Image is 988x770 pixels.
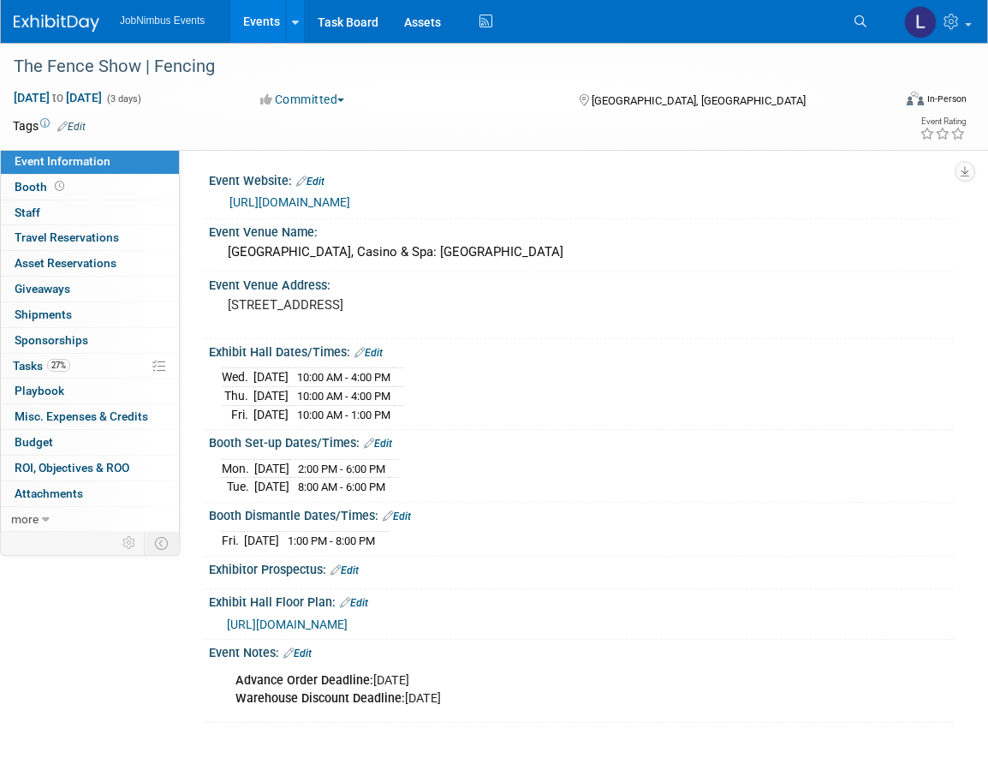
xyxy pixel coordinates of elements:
[340,597,368,609] a: Edit
[15,282,70,295] span: Giveaways
[15,230,119,244] span: Travel Reservations
[296,176,324,188] a: Edit
[288,534,375,547] span: 1:00 PM - 8:00 PM
[1,200,179,225] a: Staff
[209,219,954,241] div: Event Venue Name:
[1,175,179,200] a: Booth
[1,507,179,532] a: more
[235,691,405,706] b: Warehouse Discount Deadline:
[50,91,66,104] span: to
[15,435,53,449] span: Budget
[1,225,179,250] a: Travel Reservations
[1,404,179,429] a: Misc. Expenses & Credits
[15,180,68,194] span: Booth
[228,297,501,313] pre: [STREET_ADDRESS]
[297,371,390,384] span: 10:00 AM - 4:00 PM
[1,481,179,506] a: Attachments
[209,640,954,662] div: Event Notes:
[229,195,350,209] a: [URL][DOMAIN_NAME]
[209,168,954,190] div: Event Website:
[254,459,289,478] td: [DATE]
[209,339,954,361] div: Exhibit Hall Dates/Times:
[354,347,383,359] a: Edit
[364,438,392,450] a: Edit
[13,117,86,134] td: Tags
[1,456,179,481] a: ROI, Objectives & ROO
[1,302,179,327] a: Shipments
[222,459,254,478] td: Mon.
[47,359,70,372] span: 27%
[15,333,88,347] span: Sponsorships
[15,461,129,475] span: ROI, Objectives & ROO
[51,180,68,193] span: Booth not reserved yet
[1,277,179,301] a: Giveaways
[254,91,351,108] button: Committed
[120,15,205,27] span: JobNimbus Events
[383,510,411,522] a: Edit
[209,557,954,579] div: Exhibitor Prospectus:
[904,6,937,39] img: Laly Matos
[209,503,954,525] div: Booth Dismantle Dates/Times:
[222,405,253,423] td: Fri.
[15,256,116,270] span: Asset Reservations
[222,239,941,266] div: [GEOGRAPHIC_DATA], Casino & Spa: [GEOGRAPHIC_DATA]
[1,149,179,174] a: Event Information
[298,481,385,493] span: 8:00 AM - 6:00 PM
[253,387,289,406] td: [DATE]
[222,368,253,387] td: Wed.
[209,272,954,294] div: Event Venue Address:
[283,648,312,660] a: Edit
[15,409,148,423] span: Misc. Expenses & Credits
[13,90,103,105] span: [DATE] [DATE]
[1,379,179,403] a: Playbook
[1,328,179,353] a: Sponsorships
[209,430,954,452] div: Booth Set-up Dates/Times:
[15,307,72,321] span: Shipments
[8,51,873,82] div: The Fence Show | Fencing
[15,486,83,500] span: Attachments
[592,94,806,107] span: [GEOGRAPHIC_DATA], [GEOGRAPHIC_DATA]
[330,564,359,576] a: Edit
[1,251,179,276] a: Asset Reservations
[145,532,180,554] td: Toggle Event Tabs
[227,618,348,631] a: [URL][DOMAIN_NAME]
[115,532,145,554] td: Personalize Event Tab Strip
[223,664,804,715] div: [DATE] [DATE]
[13,359,70,373] span: Tasks
[11,512,39,526] span: more
[57,121,86,133] a: Edit
[254,478,289,496] td: [DATE]
[235,673,373,688] b: Advance Order Deadline:
[15,154,110,168] span: Event Information
[298,463,385,475] span: 2:00 PM - 6:00 PM
[209,589,954,612] div: Exhibit Hall Floor Plan:
[926,93,967,105] div: In-Person
[14,15,99,32] img: ExhibitDay
[222,387,253,406] td: Thu.
[1,354,179,379] a: Tasks27%
[244,532,279,550] td: [DATE]
[907,92,924,105] img: Format-Inperson.png
[818,89,967,115] div: Event Format
[297,409,390,421] span: 10:00 AM - 1:00 PM
[15,206,40,219] span: Staff
[297,390,390,403] span: 10:00 AM - 4:00 PM
[222,478,254,496] td: Tue.
[105,93,141,104] span: (3 days)
[15,384,64,397] span: Playbook
[222,532,244,550] td: Fri.
[253,405,289,423] td: [DATE]
[920,117,966,126] div: Event Rating
[253,368,289,387] td: [DATE]
[1,430,179,455] a: Budget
